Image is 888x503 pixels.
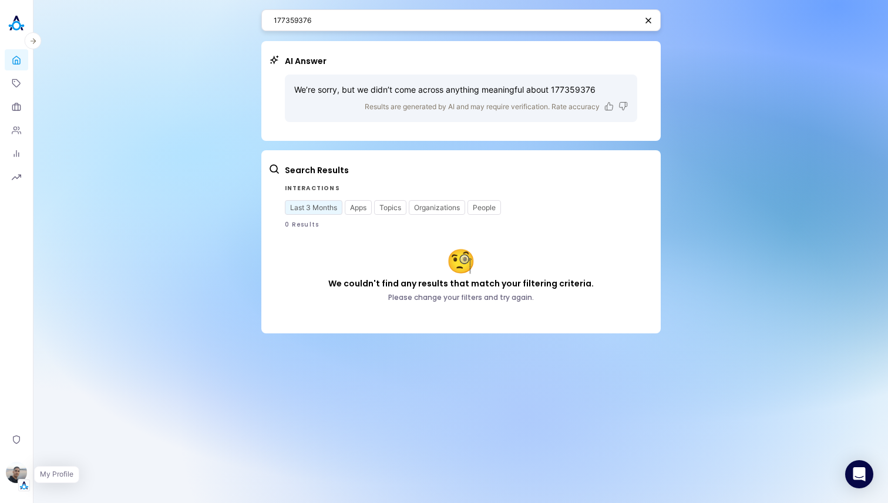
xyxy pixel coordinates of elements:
img: Tenant Logo [18,480,30,491]
h2: We couldn't find any results that match your filtering criteria. [328,278,594,290]
h4: Please change your filters and try again. [388,292,534,303]
button: People [467,200,501,215]
h2: AI Answer [285,55,637,67]
button: Dislike [618,102,628,111]
div: Open Intercom Messenger [845,460,873,488]
textarea: 177359376 [274,15,637,26]
button: Apps [345,200,372,215]
button: Organizations [409,200,465,215]
button: Topics [374,200,406,215]
img: Eli Leon [6,462,27,483]
h2: Search Results [285,164,637,177]
button: Last 3 Months [285,200,342,215]
div: 🧐 [446,247,476,275]
button: Like [604,102,614,111]
p: Results are generated by AI and may require verification. Rate accuracy [365,100,600,113]
p: We’re sorry, but we didn’t come across anything meaningful about 177359376 [294,84,628,96]
button: Eli LeonTenant Logo [5,457,28,491]
h3: Interactions [285,184,637,193]
img: Akooda Logo [5,12,28,35]
div: 0 Results [285,222,637,228]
